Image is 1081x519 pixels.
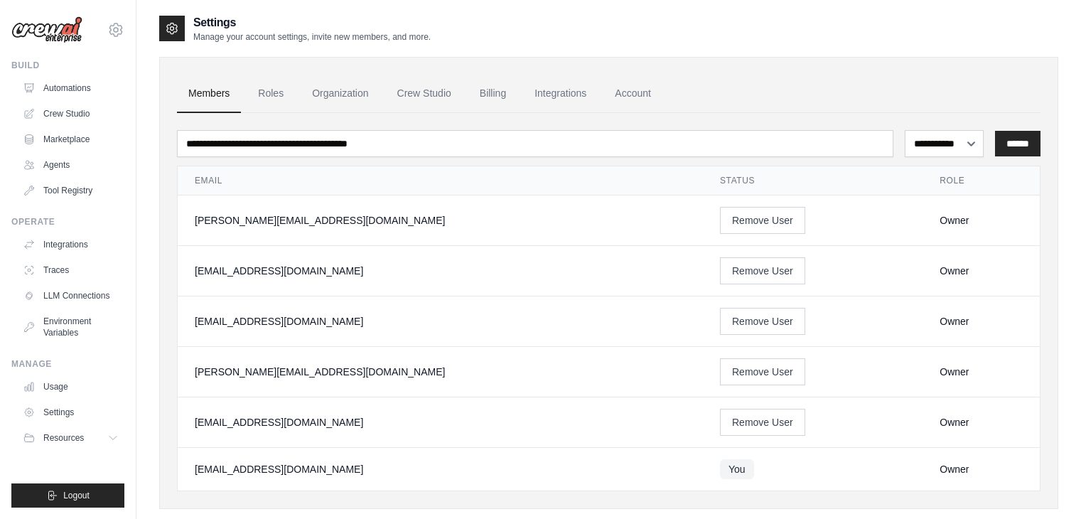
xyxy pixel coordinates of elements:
div: Owner [940,314,1023,328]
button: Resources [17,427,124,449]
div: Owner [940,462,1023,476]
p: Manage your account settings, invite new members, and more. [193,31,431,43]
button: Remove User [720,358,805,385]
div: Owner [940,365,1023,379]
a: Marketplace [17,128,124,151]
div: Owner [940,415,1023,429]
th: Email [178,166,703,196]
button: Logout [11,483,124,508]
a: Billing [468,75,517,113]
a: Agents [17,154,124,176]
button: Remove User [720,207,805,234]
span: You [720,459,754,479]
button: Remove User [720,257,805,284]
div: [EMAIL_ADDRESS][DOMAIN_NAME] [195,314,686,328]
div: Build [11,60,124,71]
a: Roles [247,75,295,113]
div: [EMAIL_ADDRESS][DOMAIN_NAME] [195,415,686,429]
button: Remove User [720,409,805,436]
a: Settings [17,401,124,424]
a: Organization [301,75,380,113]
span: Logout [63,490,90,501]
a: Integrations [523,75,598,113]
a: Account [603,75,662,113]
div: [PERSON_NAME][EMAIL_ADDRESS][DOMAIN_NAME] [195,213,686,228]
a: Crew Studio [386,75,463,113]
a: Traces [17,259,124,282]
a: Members [177,75,241,113]
div: [EMAIL_ADDRESS][DOMAIN_NAME] [195,264,686,278]
th: Status [703,166,923,196]
a: LLM Connections [17,284,124,307]
div: Operate [11,216,124,228]
div: Manage [11,358,124,370]
div: Owner [940,213,1023,228]
button: Remove User [720,308,805,335]
div: [PERSON_NAME][EMAIL_ADDRESS][DOMAIN_NAME] [195,365,686,379]
h2: Settings [193,14,431,31]
div: [EMAIL_ADDRESS][DOMAIN_NAME] [195,462,686,476]
a: Crew Studio [17,102,124,125]
th: Role [923,166,1040,196]
img: Logo [11,16,82,43]
a: Usage [17,375,124,398]
span: Resources [43,432,84,444]
div: Owner [940,264,1023,278]
a: Automations [17,77,124,100]
a: Environment Variables [17,310,124,344]
a: Integrations [17,233,124,256]
a: Tool Registry [17,179,124,202]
